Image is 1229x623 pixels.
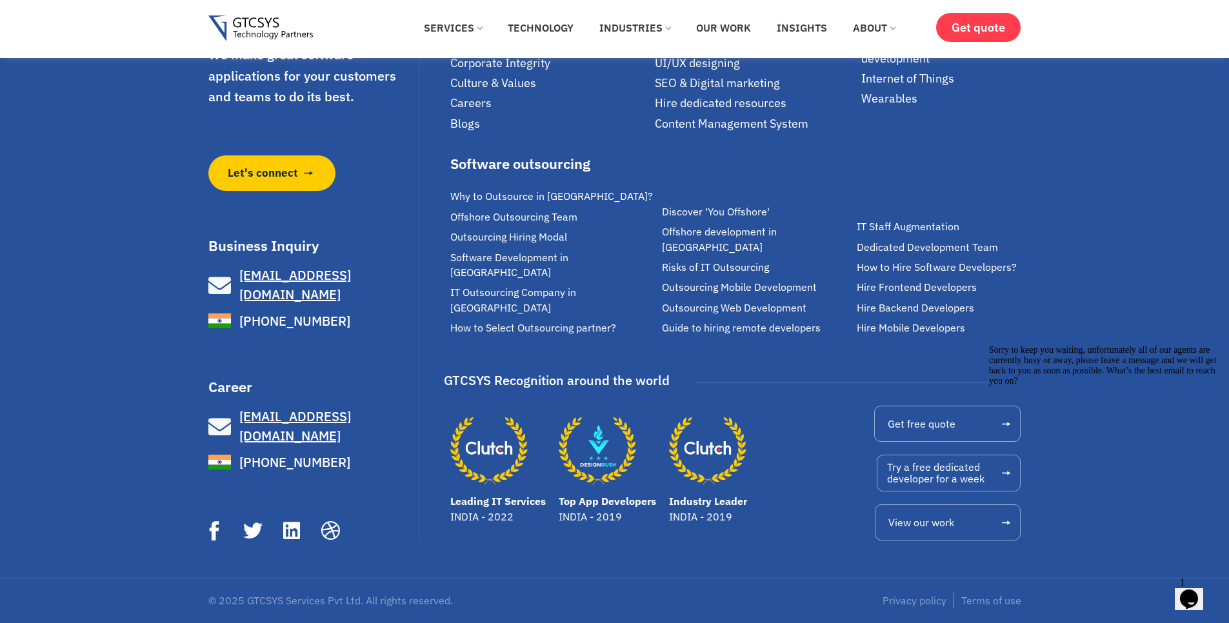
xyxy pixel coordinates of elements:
[662,204,770,219] span: Discover 'You Offshore'
[861,71,1021,86] a: Internet of Things
[5,5,233,46] span: Sorry to keep you waiting, unfortunately all of our agents are currently busy or away, please lea...
[857,240,998,255] span: Dedicated Development Team
[984,340,1216,565] iframe: chat widget
[655,55,855,70] a: UI/UX designing
[662,321,821,335] span: Guide to hiring remote developers
[450,75,536,90] span: Culture & Values
[669,412,746,489] a: Industry Leader
[655,55,740,70] span: UI/UX designing
[662,321,850,335] a: Guide to hiring remote developers
[208,407,416,446] a: [EMAIL_ADDRESS][DOMAIN_NAME]
[450,210,655,224] a: Offshore Outsourcing Team
[662,224,850,255] a: Offshore development in [GEOGRAPHIC_DATA]
[239,266,351,303] span: [EMAIL_ADDRESS][DOMAIN_NAME]
[450,75,648,90] a: Culture & Values
[444,368,670,393] div: GTCSYS Recognition around the world
[887,462,984,484] span: Try a free dedicated developer for a week
[498,14,583,42] a: Technology
[662,260,850,275] a: Risks of IT Outsourcing
[208,266,416,304] a: [EMAIL_ADDRESS][DOMAIN_NAME]
[450,157,655,171] div: Software outsourcing
[655,116,855,131] a: Content Management System
[450,95,648,110] a: Careers
[208,155,336,191] a: Let's connect
[888,517,954,528] span: View our work
[590,14,680,42] a: Industries
[662,280,817,295] span: Outsourcing Mobile Development
[655,116,808,131] span: Content Management System
[888,419,955,429] span: Get free quote
[662,301,850,315] a: Outsourcing Web Development
[857,321,965,335] span: Hire Mobile Developers
[662,204,850,219] a: Discover 'You Offshore'
[236,311,350,331] span: [PHONE_NUMBER]
[414,14,492,42] a: Services
[208,380,416,394] h3: Career
[236,453,350,472] span: [PHONE_NUMBER]
[669,509,747,524] p: INDIA - 2019
[450,230,655,244] a: Outsourcing Hiring Modal
[655,95,855,110] a: Hire dedicated resources
[5,5,237,46] div: Sorry to keep you waiting, unfortunately all of our agents are currently busy or away, please lea...
[450,116,648,131] a: Blogs
[450,321,616,335] span: How to Select Outsourcing partner?
[450,95,492,110] span: Careers
[961,593,1021,608] a: Terms of use
[877,455,1021,491] a: Try a free dedicateddeveloper for a week
[857,321,1028,335] a: Hire Mobile Developers
[450,285,655,315] a: IT Outsourcing Company in [GEOGRAPHIC_DATA]
[662,301,806,315] span: Outsourcing Web Development
[874,406,1021,442] a: Get free quote
[450,55,550,70] span: Corporate Integrity
[857,219,1028,234] a: IT Staff Augmentation
[857,280,1028,295] a: Hire Frontend Developers
[857,219,959,234] span: IT Staff Augmentation
[857,260,1017,275] span: How to Hire Software Developers?
[883,593,946,608] span: Privacy policy
[450,495,546,508] a: Leading IT Services
[952,21,1005,34] span: Get quote
[228,165,298,181] span: Let's connect
[662,280,850,295] a: Outsourcing Mobile Development
[857,301,974,315] span: Hire Backend Developers
[857,280,977,295] span: Hire Frontend Developers
[450,116,480,131] span: Blogs
[208,15,314,42] img: Gtcsys logo
[936,13,1021,42] a: Get quote
[686,14,761,42] a: Our Work
[450,210,577,224] span: Offshore Outsourcing Team
[655,75,780,90] span: SEO & Digital marketing
[208,595,608,606] p: © 2025 GTCSYS Services Pvt Ltd. All rights reserved.
[450,321,655,335] a: How to Select Outsourcing partner?
[1175,571,1216,610] iframe: chat widget
[208,451,416,473] a: [PHONE_NUMBER]
[239,408,351,444] span: [EMAIL_ADDRESS][DOMAIN_NAME]
[208,44,416,108] p: We make great software applications for your customers and teams to do its best.
[208,239,416,253] h3: Business Inquiry
[875,504,1021,540] a: View our work
[450,250,655,281] a: Software Development in [GEOGRAPHIC_DATA]
[450,189,655,204] a: Why to Outsource in [GEOGRAPHIC_DATA]?
[559,509,656,524] p: INDIA - 2019
[655,75,855,90] a: SEO & Digital marketing
[450,412,528,489] a: Leading IT Services
[450,55,648,70] a: Corporate Integrity
[861,91,917,106] span: Wearables
[843,14,904,42] a: About
[450,189,653,204] span: Why to Outsource in [GEOGRAPHIC_DATA]?
[208,310,416,332] a: [PHONE_NUMBER]
[669,495,747,508] a: Industry Leader
[861,71,954,86] span: Internet of Things
[767,14,837,42] a: Insights
[857,240,1028,255] a: Dedicated Development Team
[450,230,567,244] span: Outsourcing Hiring Modal
[857,301,1028,315] a: Hire Backend Developers
[857,260,1028,275] a: How to Hire Software Developers?
[450,509,546,524] p: INDIA - 2022
[861,91,1021,106] a: Wearables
